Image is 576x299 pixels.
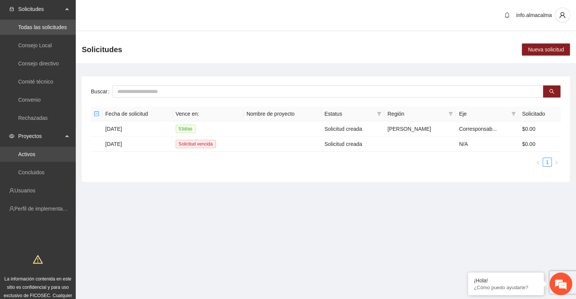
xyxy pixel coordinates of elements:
li: Previous Page [534,158,543,167]
a: Consejo directivo [18,60,59,67]
th: Solicitado [519,107,561,121]
div: ¡Hola! [474,277,538,284]
span: Solicitudes [18,2,63,17]
th: Fecha de solicitud [102,107,173,121]
button: right [552,158,561,167]
td: $0.00 [519,136,561,152]
td: Solicitud creada [322,136,385,152]
span: Región [387,110,445,118]
a: Rechazadas [18,115,48,121]
span: left [536,160,540,165]
td: N/A [456,136,519,152]
a: 1 [543,158,551,166]
span: filter [448,112,453,116]
span: eye [9,133,14,139]
a: Concluidos [18,169,44,175]
p: ¿Cómo puedo ayudarte? [474,285,538,290]
a: Todas las solicitudes [18,24,67,30]
span: Solicitudes [82,43,122,56]
a: Comité técnico [18,79,53,85]
span: Eje [459,110,509,118]
span: inbox [9,6,14,12]
button: Nueva solicitud [522,43,570,56]
button: user [555,8,570,23]
span: bell [501,12,513,18]
span: filter [375,108,383,119]
span: filter [510,108,517,119]
li: Next Page [552,158,561,167]
span: warning [33,254,43,264]
th: Vence en: [173,107,244,121]
label: Buscar [91,85,112,98]
span: filter [377,112,381,116]
a: Convenio [18,97,41,103]
td: [DATE] [102,136,173,152]
a: Perfil de implementadora [14,206,73,212]
a: Usuarios [14,187,35,194]
span: user [555,12,570,19]
span: Nueva solicitud [528,45,564,54]
span: Proyectos [18,129,63,144]
span: search [549,89,554,95]
button: search [543,85,560,98]
li: 1 [543,158,552,167]
span: 53 día s [176,125,195,133]
button: bell [501,9,513,21]
th: Nombre de proyecto [244,107,322,121]
a: Activos [18,151,35,157]
span: Corresponsab... [459,126,497,132]
td: [DATE] [102,121,173,136]
td: Solicitud creada [322,121,385,136]
a: Consejo Local [18,42,52,48]
td: $0.00 [519,121,561,136]
span: Solicitud vencida [176,140,216,148]
span: Estatus [325,110,374,118]
button: left [534,158,543,167]
td: [PERSON_NAME] [384,121,456,136]
span: filter [511,112,516,116]
span: info.almacalma [516,12,552,18]
span: minus-square [94,111,99,116]
span: right [554,160,559,165]
span: filter [447,108,454,119]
